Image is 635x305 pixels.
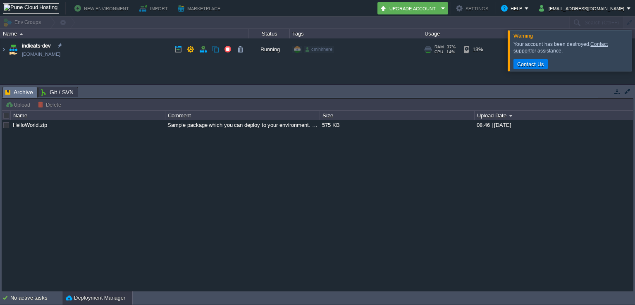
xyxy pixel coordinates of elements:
[320,111,474,120] div: Size
[304,46,334,53] div: cmihirhere
[434,45,444,50] span: RAM
[380,3,439,13] button: Upgrade Account
[3,3,59,14] img: Pune Cloud Hosting
[41,87,74,97] span: Git / SVN
[513,41,630,54] div: Your account has been destroyed. for assistance.
[513,33,533,39] span: Warning
[5,87,33,98] span: Archive
[434,50,443,55] span: CPU
[178,3,223,13] button: Marketplace
[13,122,47,128] a: HelloWorld.zip
[11,111,165,120] div: Name
[1,29,248,38] div: Name
[10,291,62,305] div: No active tasks
[7,38,19,61] img: AMDAwAAAACH5BAEAAAAALAAAAAABAAEAAAICRAEAOw==
[446,50,455,55] span: 14%
[165,120,319,130] div: Sample package which you can deploy to your environment. Feel free to delete and upload a package...
[166,111,320,120] div: Comment
[515,60,547,68] button: Contact Us
[539,3,627,13] button: [EMAIL_ADDRESS][DOMAIN_NAME]
[22,50,60,58] a: [DOMAIN_NAME]
[0,38,7,61] img: AMDAwAAAACH5BAEAAAAALAAAAAABAAEAAAICRAEAOw==
[38,101,64,108] button: Delete
[22,42,51,50] a: indieats-dev
[501,3,525,13] button: Help
[423,29,510,38] div: Usage
[447,45,456,50] span: 37%
[475,120,628,130] div: 08:46 | [DATE]
[19,33,23,35] img: AMDAwAAAACH5BAEAAAAALAAAAAABAAEAAAICRAEAOw==
[248,38,290,61] div: Running
[139,3,170,13] button: Import
[66,294,125,302] button: Deployment Manager
[320,120,474,130] div: 575 KB
[456,3,491,13] button: Settings
[5,101,33,108] button: Upload
[249,29,289,38] div: Status
[475,111,629,120] div: Upload Date
[74,3,131,13] button: New Environment
[290,29,422,38] div: Tags
[464,38,491,61] div: 13%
